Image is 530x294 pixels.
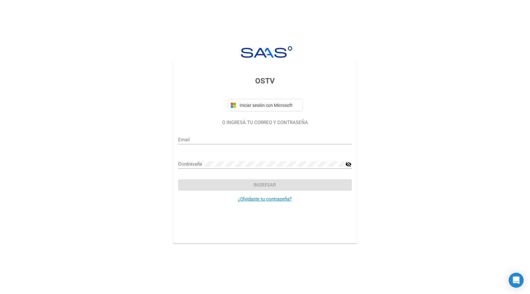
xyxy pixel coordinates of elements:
button: Iniciar sesión con Microsoft [228,99,303,112]
p: O INGRESÁ TU CORREO Y CONTRASEÑA [178,119,352,126]
div: Open Intercom Messenger [509,273,524,288]
span: Ingresar [254,182,276,188]
span: Iniciar sesión con Microsoft [239,103,300,108]
h3: OSTV [178,75,352,87]
a: ¿Olvidaste tu contraseña? [238,196,292,202]
button: Ingresar [178,179,352,191]
mat-icon: visibility_off [346,161,352,168]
